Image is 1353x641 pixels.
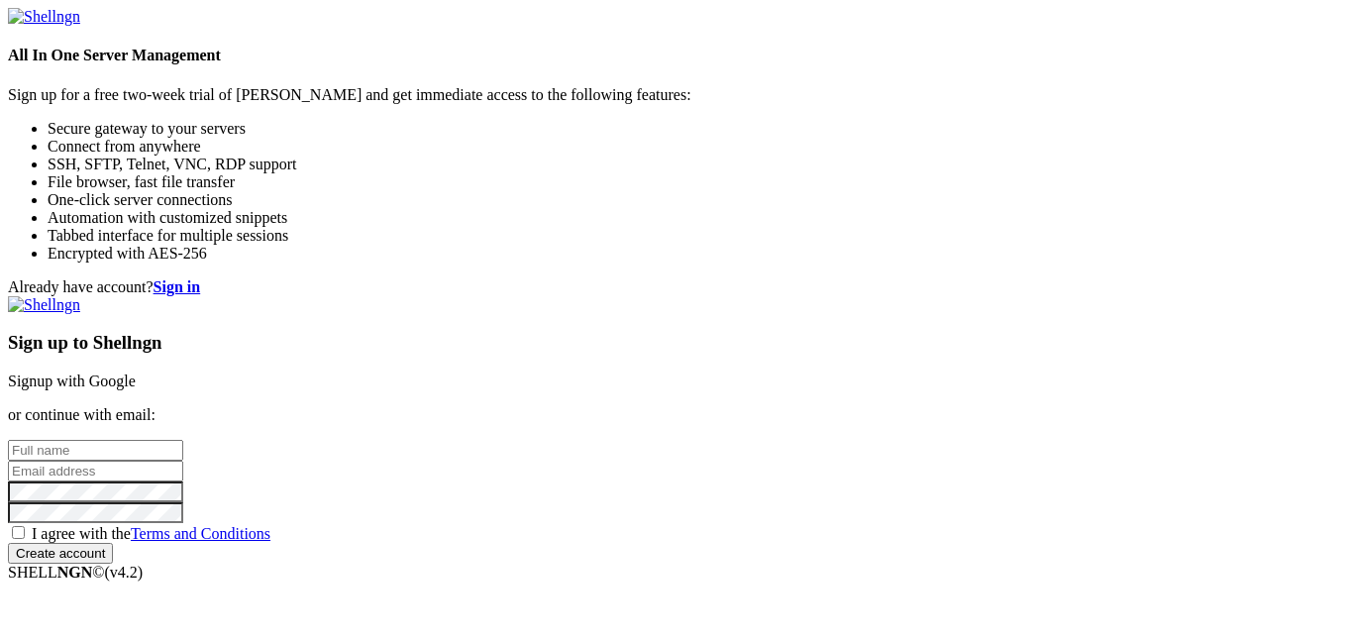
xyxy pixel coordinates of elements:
li: SSH, SFTP, Telnet, VNC, RDP support [48,156,1345,173]
div: Already have account? [8,278,1345,296]
b: NGN [57,564,93,581]
p: Sign up for a free two-week trial of [PERSON_NAME] and get immediate access to the following feat... [8,86,1345,104]
li: Tabbed interface for multiple sessions [48,227,1345,245]
li: Secure gateway to your servers [48,120,1345,138]
img: Shellngn [8,296,80,314]
input: Full name [8,440,183,461]
li: Connect from anywhere [48,138,1345,156]
input: I agree with theTerms and Conditions [12,526,25,539]
span: I agree with the [32,525,270,542]
input: Create account [8,543,113,564]
p: or continue with email: [8,406,1345,424]
li: File browser, fast file transfer [48,173,1345,191]
a: Signup with Google [8,373,136,389]
li: Encrypted with AES-256 [48,245,1345,263]
span: 4.2.0 [105,564,144,581]
span: SHELL © [8,564,143,581]
input: Email address [8,461,183,481]
a: Terms and Conditions [131,525,270,542]
h3: Sign up to Shellngn [8,332,1345,354]
a: Sign in [154,278,201,295]
li: One-click server connections [48,191,1345,209]
li: Automation with customized snippets [48,209,1345,227]
h4: All In One Server Management [8,47,1345,64]
img: Shellngn [8,8,80,26]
